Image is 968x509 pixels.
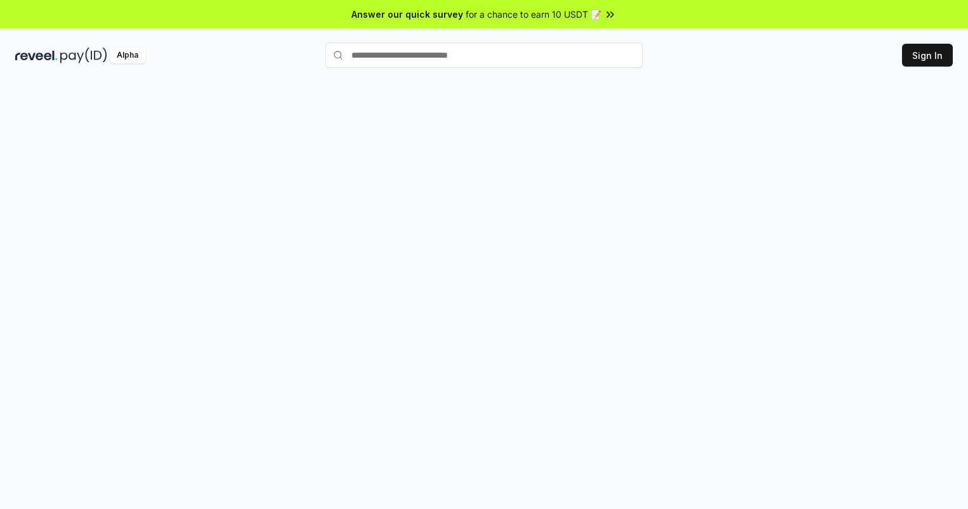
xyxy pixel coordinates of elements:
button: Sign In [902,44,953,67]
img: reveel_dark [15,48,58,63]
span: for a chance to earn 10 USDT 📝 [466,8,601,21]
div: Alpha [110,48,145,63]
span: Answer our quick survey [351,8,463,21]
img: pay_id [60,48,107,63]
